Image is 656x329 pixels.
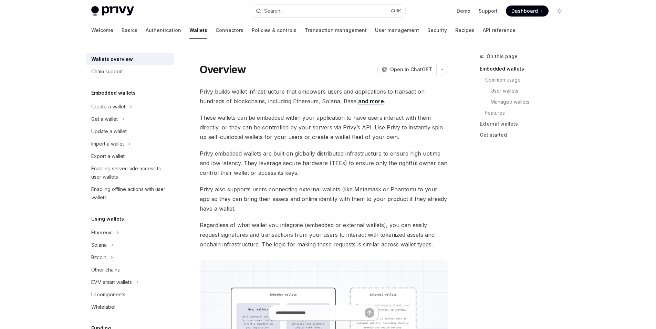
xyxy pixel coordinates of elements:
[200,220,448,249] span: Regardless of what wallet you integrate (embedded or external wallets), you can easily request si...
[487,52,518,61] span: On this page
[91,140,124,148] div: Import a wallet
[91,278,132,286] div: EVM smart wallets
[200,113,448,142] span: These wallets can be embedded within your application to have users interact with them directly, ...
[91,215,124,223] h5: Using wallets
[200,63,246,76] h1: Overview
[91,229,113,237] div: Ethereum
[511,8,538,14] span: Dashboard
[86,183,174,204] a: Enabling offline actions with user wallets
[86,65,174,78] a: Chain support
[375,22,419,39] a: User management
[91,164,170,181] div: Enabling server-side access to user wallets
[485,74,571,85] a: Common usage
[251,5,405,17] button: Search...CtrlK
[264,7,283,15] div: Search...
[86,150,174,162] a: Export a wallet
[189,22,207,39] a: Wallets
[86,301,174,313] a: Whitelabel
[200,184,448,213] span: Privy also supports users connecting external wallets (like Metamask or Phantom) to your app so t...
[91,290,125,299] div: UI components
[86,162,174,183] a: Enabling server-side access to user wallets
[86,53,174,65] a: Wallets overview
[91,303,115,311] div: Whitelabel
[91,152,125,160] div: Export a wallet
[554,6,565,17] button: Toggle dark mode
[91,67,123,76] div: Chain support
[491,96,571,107] a: Managed wallets
[377,64,436,75] button: Open in ChatGPT
[91,6,134,16] img: light logo
[86,288,174,301] a: UI components
[358,98,384,105] a: and more
[480,129,571,140] a: Get started
[390,66,432,73] span: Open in ChatGPT
[455,22,475,39] a: Recipes
[479,8,498,14] a: Support
[91,115,118,123] div: Get a wallet
[491,85,571,96] a: User wallets
[457,8,470,14] a: Demo
[91,185,170,202] div: Enabling offline actions with user wallets
[91,89,136,97] h5: Embedded wallets
[91,253,106,262] div: Bitcoin
[91,127,127,136] div: Update a wallet
[200,87,448,106] span: Privy builds wallet infrastructure that empowers users and applications to transact on hundreds o...
[122,22,137,39] a: Basics
[91,241,107,249] div: Solana
[91,55,133,63] div: Wallets overview
[483,22,516,39] a: API reference
[305,22,367,39] a: Transaction management
[200,149,448,178] span: Privy embedded wallets are built on globally distributed infrastructure to ensure high uptime and...
[506,6,549,17] a: Dashboard
[252,22,296,39] a: Policies & controls
[216,22,243,39] a: Connectors
[91,22,113,39] a: Welcome
[86,125,174,138] a: Update a wallet
[480,118,571,129] a: External wallets
[146,22,181,39] a: Authentication
[91,266,120,274] div: Other chains
[480,63,571,74] a: Embedded wallets
[91,103,125,111] div: Create a wallet
[86,264,174,276] a: Other chains
[427,22,447,39] a: Security
[485,107,571,118] a: Features
[365,308,374,318] button: Send message
[391,8,401,14] span: Ctrl K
